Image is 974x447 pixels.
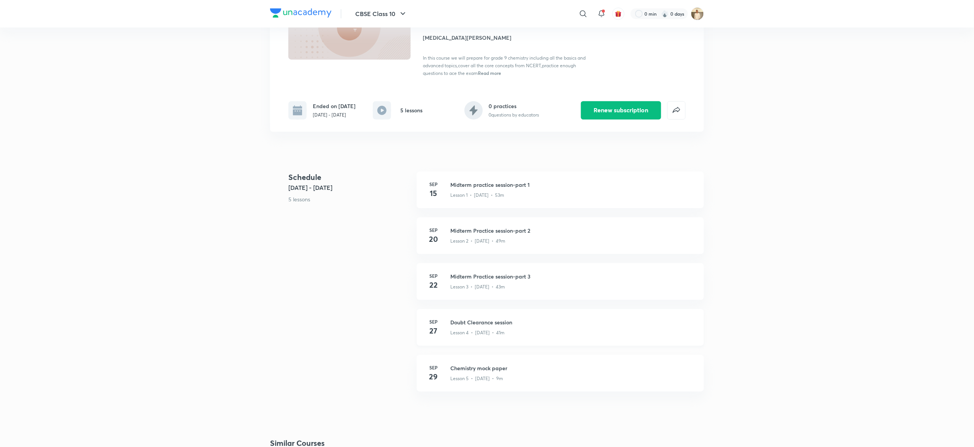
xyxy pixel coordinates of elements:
img: streak [661,10,669,18]
img: Chandrakant Deshmukh [691,7,704,20]
h3: Chemistry mock paper [450,364,695,372]
a: Sep20Midterm Practice session-part 2Lesson 2 • [DATE] • 49m [417,217,704,263]
p: Lesson 4 • [DATE] • 41m [450,329,505,336]
h4: 15 [426,188,441,199]
h6: Ended on [DATE] [313,102,356,110]
p: Lesson 3 • [DATE] • 43m [450,283,505,290]
a: Sep27Doubt Clearance sessionLesson 4 • [DATE] • 41m [417,309,704,355]
img: avatar [615,10,622,17]
p: Lesson 1 • [DATE] • 53m [450,192,504,199]
button: false [667,101,686,120]
p: Lesson 5 • [DATE] • 9m [450,375,503,382]
img: Company Logo [270,8,332,18]
p: [DATE] - [DATE] [313,112,356,118]
h6: Sep [426,227,441,233]
a: Sep29Chemistry mock paperLesson 5 • [DATE] • 9m [417,355,704,401]
h3: Midterm practice session-part 1 [450,181,695,189]
span: Read more [478,70,501,76]
h4: 22 [426,279,441,291]
a: Sep15Midterm practice session-part 1Lesson 1 • [DATE] • 53m [417,172,704,217]
h6: Sep [426,364,441,371]
h6: Sep [426,272,441,279]
h4: 27 [426,325,441,337]
a: Sep22Midterm Practice session-part 3Lesson 3 • [DATE] • 43m [417,263,704,309]
h4: 20 [426,233,441,245]
h4: 29 [426,371,441,382]
h6: 0 practices [489,102,539,110]
h6: 5 lessons [400,106,422,114]
h5: [DATE] - [DATE] [288,183,411,192]
p: Lesson 2 • [DATE] • 49m [450,238,505,245]
h4: [MEDICAL_DATA][PERSON_NAME] [423,34,594,42]
button: CBSE Class 10 [351,6,412,21]
a: Company Logo [270,8,332,19]
button: avatar [612,8,625,20]
span: In this course we will prepare for grade 9 chemistry including all the basics and advanced topics... [423,55,586,76]
p: 5 lessons [288,195,411,203]
h6: Sep [426,181,441,188]
h4: Schedule [288,172,411,183]
h3: Doubt Clearance session [450,318,695,326]
p: 0 questions by educators [489,112,539,118]
h3: Midterm Practice session-part 2 [450,227,695,235]
h3: Midterm Practice session-part 3 [450,272,695,280]
h6: Sep [426,318,441,325]
button: Renew subscription [581,101,661,120]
